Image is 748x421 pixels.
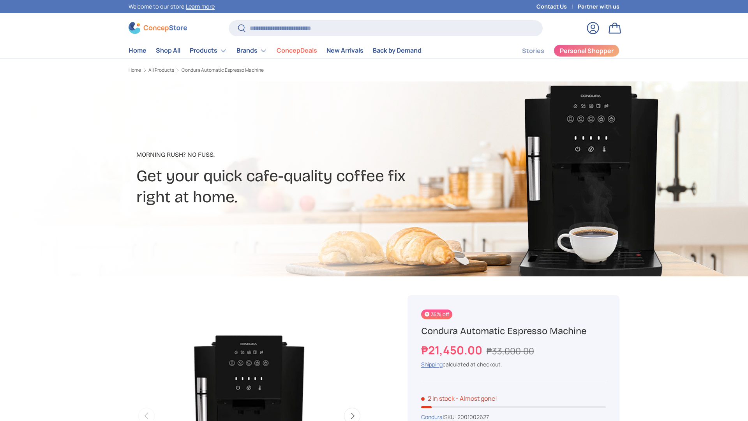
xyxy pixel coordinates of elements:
h2: Get your quick cafe-quality coffee fix right at home. [136,166,436,208]
strong: ₱21,450.00 [421,342,484,358]
nav: Breadcrumbs [129,67,389,74]
a: Personal Shopper [554,44,619,57]
nav: Primary [129,43,422,58]
a: Stories [522,43,544,58]
h1: Condura Automatic Espresso Machine [421,325,606,337]
span: 2001002627 [457,413,489,421]
a: Back by Demand [373,43,422,58]
a: Condura [421,413,443,421]
a: Learn more [186,3,215,10]
a: Shipping [421,361,443,368]
span: 2 in stock [421,394,455,403]
span: 35% off [421,310,452,319]
span: SKU: [444,413,456,421]
a: ConcepDeals [277,43,317,58]
p: - Almost gone! [456,394,497,403]
div: calculated at checkout. [421,360,606,368]
img: ConcepStore [129,22,187,34]
a: Contact Us [536,2,578,11]
summary: Brands [232,43,272,58]
s: ₱33,000.00 [487,345,534,357]
a: Home [129,68,141,73]
nav: Secondary [503,43,619,58]
summary: Products [185,43,232,58]
a: New Arrivals [326,43,363,58]
a: Products [190,43,227,58]
a: Shop All [156,43,180,58]
a: Brands [236,43,267,58]
a: Home [129,43,146,58]
a: Partner with us [578,2,619,11]
span: Personal Shopper [560,48,614,54]
p: Welcome to our store. [129,2,215,11]
span: | [443,413,489,421]
a: Condura Automatic Espresso Machine [182,68,264,73]
a: All Products [148,68,174,73]
p: Morning rush? No fuss. [136,150,436,159]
